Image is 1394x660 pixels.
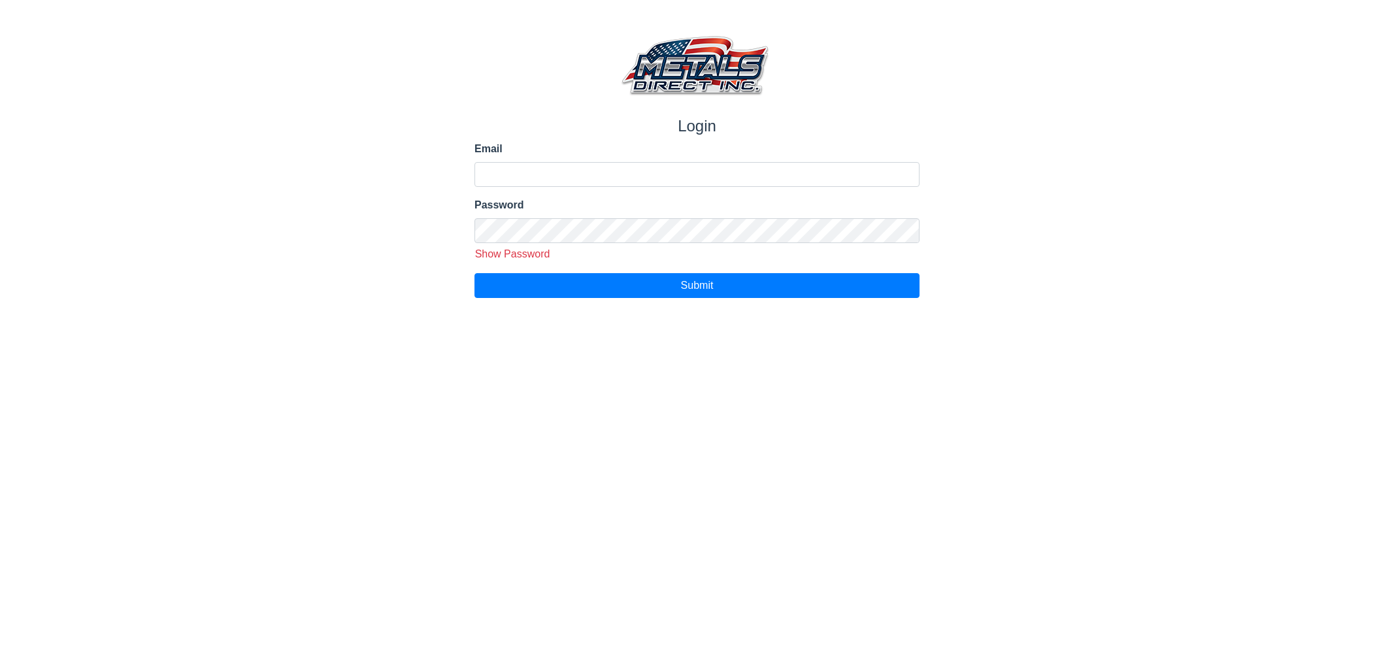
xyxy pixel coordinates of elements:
button: Submit [474,273,920,298]
label: Password [474,197,920,213]
h1: Login [474,117,920,136]
span: Show Password [475,248,550,259]
span: Submit [681,280,714,291]
label: Email [474,141,920,157]
button: Show Password [470,246,555,263]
